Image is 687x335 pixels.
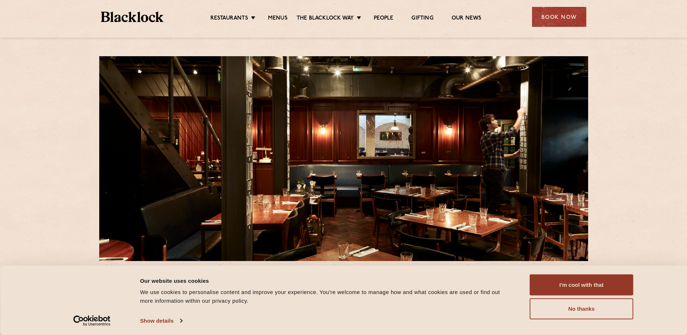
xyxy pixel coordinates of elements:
a: Our News [452,15,482,23]
a: Show details [140,315,182,326]
div: Our website uses cookies [140,276,514,285]
a: Usercentrics Cookiebot - opens in a new window [60,315,123,326]
img: BL_Textured_Logo-footer-cropped.svg [101,12,164,22]
button: I'm cool with that [530,274,633,295]
div: We use cookies to personalise content and improve your experience. You're welcome to manage how a... [140,288,514,305]
a: Gifting [411,15,433,23]
a: People [374,15,393,23]
a: Restaurants [210,15,248,23]
a: The Blacklock Way [297,15,354,23]
a: Menus [268,15,288,23]
div: Book Now [532,7,586,27]
button: No thanks [530,298,633,319]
